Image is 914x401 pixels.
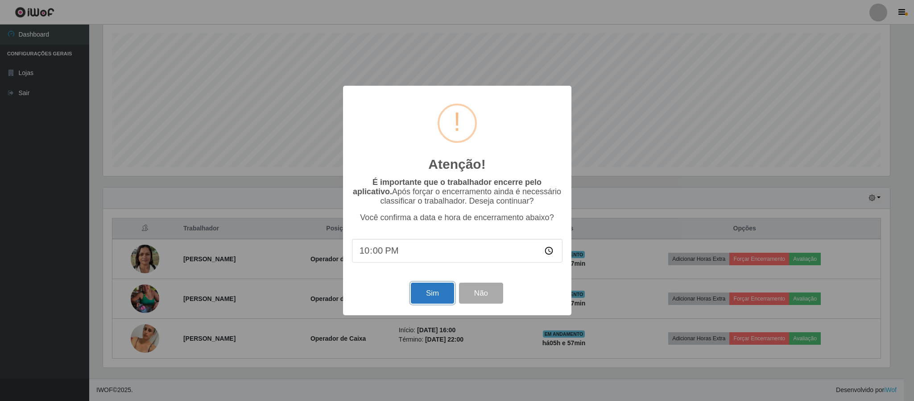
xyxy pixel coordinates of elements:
[459,283,503,304] button: Não
[352,213,562,222] p: Você confirma a data e hora de encerramento abaixo?
[411,283,454,304] button: Sim
[353,178,542,196] b: É importante que o trabalhador encerre pelo aplicativo.
[352,178,562,206] p: Após forçar o encerramento ainda é necessário classificar o trabalhador. Deseja continuar?
[428,156,485,172] h2: Atenção!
